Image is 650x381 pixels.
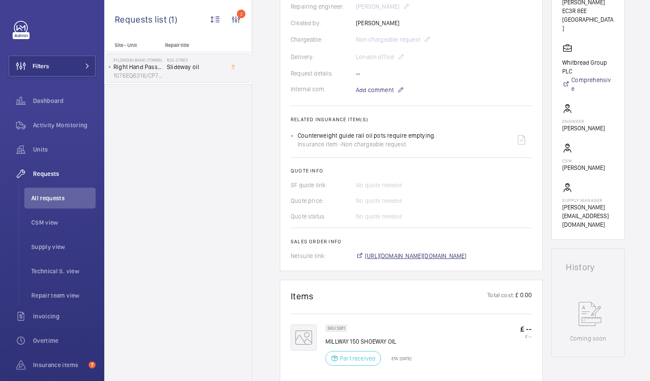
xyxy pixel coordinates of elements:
[291,168,532,174] h2: Quote info
[562,124,605,133] p: [PERSON_NAME]
[562,119,605,124] p: Engineer
[31,291,96,300] span: Repair team view
[514,291,532,301] p: £ 0.00
[487,291,514,301] p: Total cost:
[520,325,532,334] p: £ --
[31,242,96,251] span: Supply view
[33,145,96,154] span: Units
[386,356,411,361] p: ETA: [DATE]
[356,86,394,94] span: Add comment
[562,203,614,229] p: [PERSON_NAME][EMAIL_ADDRESS][DOMAIN_NAME]
[115,14,169,25] span: Requests list
[104,42,162,48] p: Site - Unit
[33,336,96,345] span: Overtime
[167,57,224,63] h2: R25-07903
[33,361,85,369] span: Insurance items
[33,62,49,70] span: Filters
[31,218,96,227] span: CSM view
[325,337,411,346] p: MILLWAY 150 SHOEWAY OIL
[570,334,607,343] p: Coming soon
[562,76,614,93] a: Comprehensive
[9,56,96,76] button: Filters
[33,121,96,129] span: Activity Monitoring
[566,263,610,272] h1: History
[562,7,614,33] p: EC3R 8EE [GEOGRAPHIC_DATA]
[113,57,163,63] p: PI London Bank (Tower)
[113,71,163,80] p: 1076EQ6316/CP70964
[520,334,532,339] p: £ --
[365,252,467,260] span: [URL][DOMAIN_NAME][DOMAIN_NAME]
[342,140,406,149] span: Non chargeable request
[33,169,96,178] span: Requests
[291,116,532,123] h2: Related insurance item(s)
[328,327,345,330] p: SKU 5911
[562,163,605,172] p: [PERSON_NAME]
[356,252,467,260] a: [URL][DOMAIN_NAME][DOMAIN_NAME]
[33,96,96,105] span: Dashboard
[291,291,314,301] h1: Items
[31,267,96,275] span: Technical S. view
[562,158,605,163] p: CSM
[291,239,532,245] h2: Sales order info
[167,63,224,71] span: Slideway oil
[31,194,96,202] span: All requests
[113,63,163,71] p: Right Hand Passenger Lift No 2
[298,140,342,149] span: Insurance item -
[165,42,222,48] p: Repair title
[340,354,375,363] p: Part received
[89,361,96,368] span: 7
[562,198,614,203] p: Supply manager
[33,312,96,321] span: Invoicing
[562,58,614,76] p: Whitbread Group PLC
